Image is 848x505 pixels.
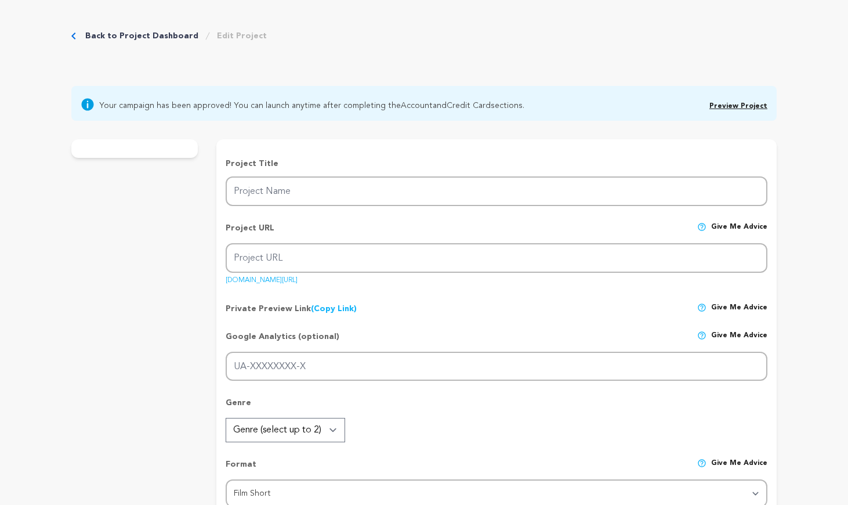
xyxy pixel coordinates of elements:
[697,459,706,468] img: help-circle.svg
[709,103,767,110] a: Preview Project
[226,272,298,284] a: [DOMAIN_NAME][URL]
[711,459,767,479] span: Give me advice
[99,98,524,111] span: Your campaign has been approved! You can launch anytime after completing the and sections.
[226,397,767,418] p: Genre
[711,303,767,315] span: Give me advice
[226,243,767,273] input: Project URL
[697,222,706,232] img: help-circle.svg
[311,305,357,313] a: (Copy Link)
[697,303,706,312] img: help-circle.svg
[711,222,767,243] span: Give me advice
[711,331,767,352] span: Give me advice
[226,222,274,243] p: Project URL
[226,176,767,206] input: Project Name
[226,158,767,169] p: Project Title
[226,459,256,479] p: Format
[85,30,198,42] a: Back to Project Dashboard
[71,30,267,42] div: Breadcrumb
[447,102,491,110] a: Credit Card
[217,30,267,42] a: Edit Project
[226,331,339,352] p: Google Analytics (optional)
[226,303,357,315] p: Private Preview Link
[226,352,767,381] input: UA-XXXXXXXX-X
[401,102,433,110] a: Account
[697,331,706,340] img: help-circle.svg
